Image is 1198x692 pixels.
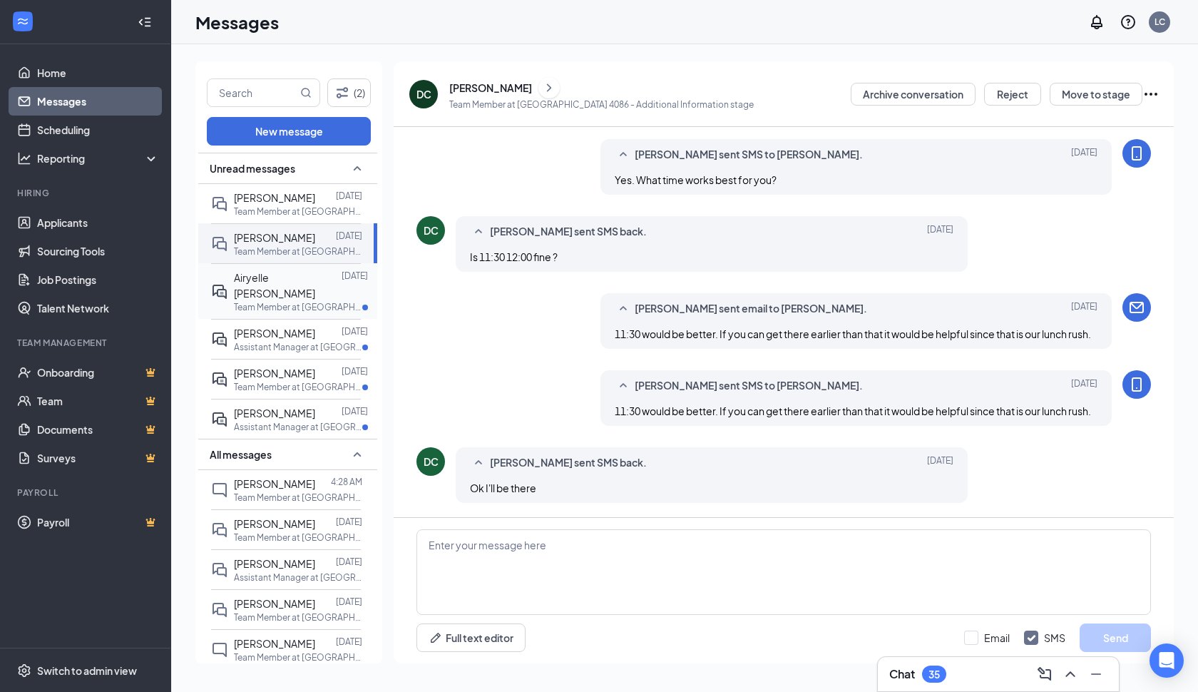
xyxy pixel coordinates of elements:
[37,444,159,472] a: SurveysCrown
[334,84,351,101] svg: Filter
[1071,146,1097,163] span: [DATE]
[336,636,362,648] p: [DATE]
[211,641,228,658] svg: ChatInactive
[490,223,647,240] span: [PERSON_NAME] sent SMS back.
[615,327,1091,340] span: 11:30 would be better. If you can get there earlier than that it would be helpful since that is o...
[138,15,152,29] svg: Collapse
[1128,376,1145,393] svg: MobileSms
[1050,83,1142,106] button: Move to stage
[234,477,315,490] span: [PERSON_NAME]
[37,208,159,237] a: Applicants
[234,407,315,419] span: [PERSON_NAME]
[234,531,362,544] p: Team Member at [GEOGRAPHIC_DATA]
[16,14,30,29] svg: WorkstreamLogo
[1087,666,1105,683] svg: Minimize
[195,10,279,34] h1: Messages
[37,237,159,265] a: Sourcing Tools
[37,265,159,294] a: Job Postings
[1033,663,1056,686] button: ComposeMessage
[424,454,439,469] div: DC
[331,476,362,488] p: 4:28 AM
[234,205,362,218] p: Team Member at [GEOGRAPHIC_DATA]
[416,624,526,652] button: Full text editorPen
[234,492,362,504] p: Team Member at [GEOGRAPHIC_DATA]
[234,271,315,300] span: Airyelle [PERSON_NAME]
[37,58,159,87] a: Home
[349,446,366,463] svg: SmallChevronUp
[211,331,228,348] svg: ActiveDoubleChat
[542,79,556,96] svg: ChevronRight
[449,98,754,111] p: Team Member at [GEOGRAPHIC_DATA] 4086 - Additional Information stage
[37,294,159,322] a: Talent Network
[470,482,536,494] span: Ok I'll be there
[234,517,315,530] span: [PERSON_NAME]
[1059,663,1082,686] button: ChevronUp
[211,283,228,300] svg: ActiveDoubleChat
[234,381,362,393] p: Team Member at [GEOGRAPHIC_DATA]
[211,235,228,253] svg: DoubleChat
[17,337,156,349] div: Team Management
[1085,663,1107,686] button: Minimize
[615,377,632,395] svg: SmallChevronUp
[211,601,228,619] svg: DoubleChat
[234,637,315,650] span: [PERSON_NAME]
[234,191,315,204] span: [PERSON_NAME]
[234,571,362,584] p: Assistant Manager at [GEOGRAPHIC_DATA]
[17,487,156,499] div: Payroll
[615,300,632,317] svg: SmallChevronUp
[1120,14,1137,31] svg: QuestionInfo
[1080,624,1151,652] button: Send
[234,421,362,433] p: Assistant Manager at [GEOGRAPHIC_DATA]
[635,146,863,163] span: [PERSON_NAME] sent SMS to [PERSON_NAME].
[37,116,159,144] a: Scheduling
[1128,299,1145,316] svg: Email
[851,83,976,106] button: Archive conversation
[234,651,362,663] p: Team Member at [GEOGRAPHIC_DATA]
[342,405,368,417] p: [DATE]
[1071,377,1097,395] span: [DATE]
[234,557,315,570] span: [PERSON_NAME]
[470,250,558,263] span: Is 11:30 12:00 fine ?
[615,146,632,163] svg: SmallChevronUp
[234,245,362,258] p: Team Member at [GEOGRAPHIC_DATA]
[927,223,953,240] span: [DATE]
[336,230,362,242] p: [DATE]
[635,300,867,317] span: [PERSON_NAME] sent email to [PERSON_NAME].
[211,482,228,499] svg: ChatInactive
[211,561,228,579] svg: DoubleChat
[234,301,362,313] p: Team Member at [GEOGRAPHIC_DATA]
[984,83,1041,106] button: Reject
[470,223,487,240] svg: SmallChevronUp
[928,668,940,681] div: 35
[349,160,366,177] svg: SmallChevronUp
[336,516,362,528] p: [DATE]
[490,454,647,472] span: [PERSON_NAME] sent SMS back.
[234,327,315,340] span: [PERSON_NAME]
[37,415,159,444] a: DocumentsCrown
[234,367,315,380] span: [PERSON_NAME]
[211,371,228,388] svg: ActiveDoubleChat
[1071,300,1097,317] span: [DATE]
[342,270,368,282] p: [DATE]
[37,151,160,166] div: Reporting
[234,231,315,244] span: [PERSON_NAME]
[927,454,953,472] span: [DATE]
[234,341,362,353] p: Assistant Manager at [GEOGRAPHIC_DATA]
[1150,643,1184,678] div: Open Intercom Messenger
[327,78,371,107] button: Filter (2)
[234,597,315,610] span: [PERSON_NAME]
[300,87,312,98] svg: MagnifyingGlass
[1036,666,1053,683] svg: ComposeMessage
[207,117,371,146] button: New message
[538,77,560,98] button: ChevronRight
[210,161,295,175] span: Unread messages
[416,87,431,101] div: DC
[470,454,487,472] svg: SmallChevronUp
[210,447,272,462] span: All messages
[37,358,159,387] a: OnboardingCrown
[17,151,31,166] svg: Analysis
[615,404,1091,417] span: 11:30 would be better. If you can get there earlier than that it would be helpful since that is o...
[424,223,439,238] div: DC
[1155,16,1165,28] div: LC
[336,596,362,608] p: [DATE]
